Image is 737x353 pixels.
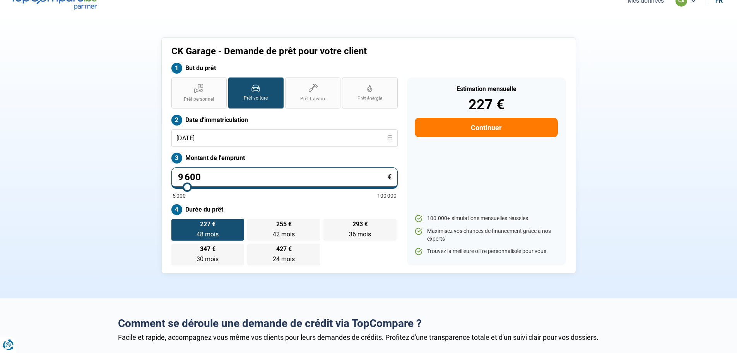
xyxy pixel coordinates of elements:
[349,231,371,238] span: 36 mois
[171,46,465,57] h1: CK Garage - Demande de prêt pour votre client
[173,193,186,198] span: 5 000
[415,227,557,243] li: Maximisez vos chances de financement grâce à nos experts
[273,255,295,263] span: 24 mois
[273,231,295,238] span: 42 mois
[197,231,219,238] span: 48 mois
[171,129,398,147] input: jj/mm/aaaa
[171,115,398,126] label: Date d'immatriculation
[415,248,557,255] li: Trouvez la meilleure offre personnalisée pour vous
[184,96,214,103] span: Prêt personnel
[300,96,326,102] span: Prêt travaux
[415,86,557,92] div: Estimation mensuelle
[415,118,557,137] button: Continuer
[377,193,397,198] span: 100 000
[357,95,382,102] span: Prêt énergie
[171,63,398,74] label: But du prêt
[171,204,398,215] label: Durée du prêt
[415,98,557,112] div: 227 €
[244,95,268,102] span: Prêt voiture
[200,246,215,252] span: 347 €
[118,317,619,330] h2: Comment se déroule une demande de crédit via TopCompare ?
[200,221,215,227] span: 227 €
[276,221,292,227] span: 255 €
[388,174,392,181] span: €
[197,255,219,263] span: 30 mois
[276,246,292,252] span: 427 €
[352,221,368,227] span: 293 €
[118,333,619,341] div: Facile et rapide, accompagnez vous même vos clients pour leurs demandes de crédits. Profitez d'un...
[171,153,398,164] label: Montant de l'emprunt
[415,215,557,222] li: 100.000+ simulations mensuelles réussies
